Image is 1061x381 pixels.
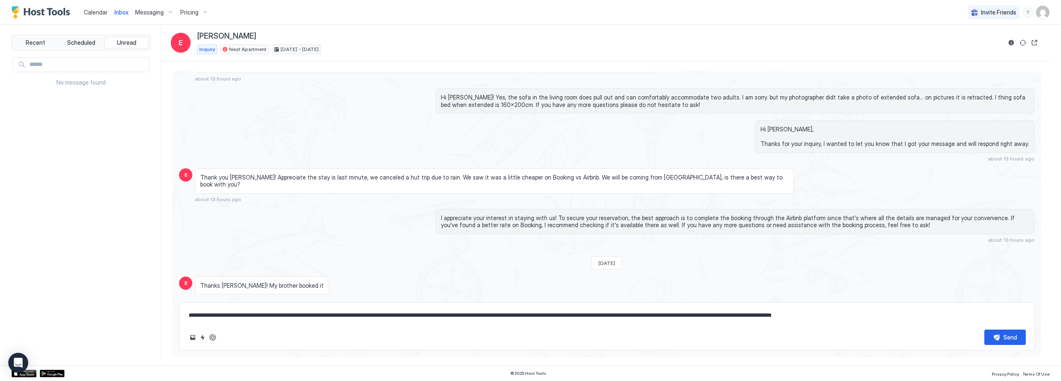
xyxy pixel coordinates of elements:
span: about 13 hours ago [988,237,1034,243]
span: [DATE] - [DATE] [281,46,319,53]
button: Reservation information [1006,38,1016,48]
button: Recent [14,37,58,49]
span: Inquiry [199,46,215,53]
button: Sync reservation [1018,38,1028,48]
span: Thank you [PERSON_NAME]! Appreciate the stay is last minute, we canceled a hut trip due to rain. ... [200,174,788,188]
div: menu [1023,7,1033,17]
span: E [184,279,187,287]
span: Unread [117,39,136,46]
button: Open reservation [1030,38,1039,48]
a: Host Tools Logo [12,6,74,19]
a: Calendar [84,8,108,17]
span: © 2025 Host Tools [510,371,546,376]
span: I appreciate your interest in staying with us! To secure your reservation, the best approach is t... [441,214,1029,229]
span: about 13 hours ago [988,155,1034,162]
span: Thanks [PERSON_NAME]! My brother booked it [200,282,324,289]
span: Calendar [84,9,108,16]
span: Recent [26,39,45,46]
span: Hi [PERSON_NAME], Thanks for your inquiry, I wanted to let you know that I got your message and w... [761,126,1029,148]
button: Send [984,330,1026,345]
span: about 13 hours ago [195,196,241,202]
span: about 13 hours ago [195,75,241,82]
span: Inbox [114,9,128,16]
span: Invite Friends [981,9,1016,16]
span: E [184,171,187,179]
span: Terms Of Use [1022,371,1049,376]
span: [DATE] [598,260,615,266]
span: Messaging [135,9,164,16]
span: Pricing [180,9,199,16]
a: Privacy Policy [992,369,1019,378]
span: No message found [56,79,106,86]
div: Open Intercom Messenger [8,353,28,373]
button: ChatGPT Auto Reply [208,332,218,342]
span: Scheduled [67,39,95,46]
button: Quick reply [198,332,208,342]
button: Scheduled [59,37,103,49]
a: Inbox [114,8,128,17]
span: Nest Apartment [229,46,266,53]
button: Upload image [188,332,198,342]
span: Privacy Policy [992,371,1019,376]
span: Hi [PERSON_NAME]! Yes, the sofa in the living room does pull out and can comfortably accommodate ... [441,94,1029,108]
div: User profile [1036,6,1049,19]
span: E [179,38,183,48]
a: Google Play Store [40,370,65,377]
a: Terms Of Use [1022,369,1049,378]
a: App Store [12,370,36,377]
div: tab-group [12,35,150,51]
button: Unread [104,37,148,49]
div: Send [1003,333,1017,342]
input: Input Field [26,58,149,72]
span: [PERSON_NAME] [197,32,256,41]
